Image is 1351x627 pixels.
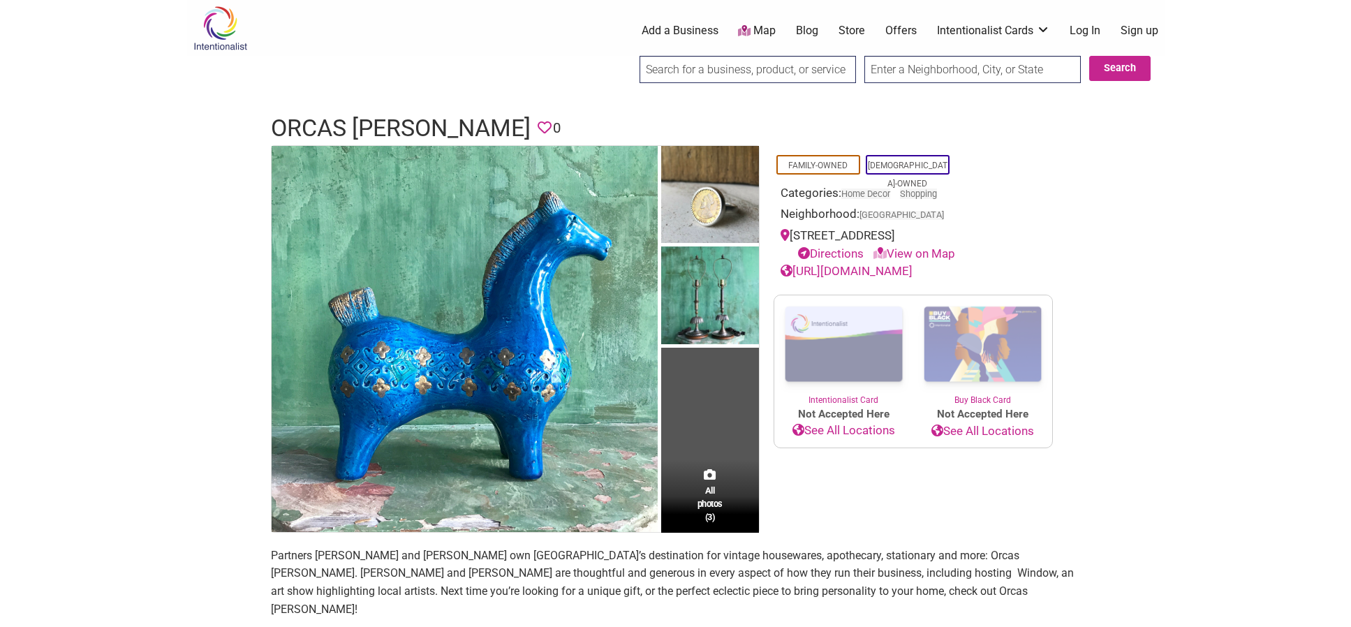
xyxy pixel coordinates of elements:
[1121,23,1158,38] a: Sign up
[859,211,944,220] span: [GEOGRAPHIC_DATA]
[873,246,955,260] a: View on Map
[868,161,947,189] a: [DEMOGRAPHIC_DATA]-Owned
[774,406,913,422] span: Not Accepted Here
[781,227,1046,263] div: [STREET_ADDRESS]
[774,295,913,406] a: Intentionalist Card
[913,295,1052,394] img: Buy Black Card
[913,295,1052,407] a: Buy Black Card
[937,23,1050,38] a: Intentionalist Cards
[913,422,1052,441] a: See All Locations
[788,161,848,170] a: Family-Owned
[738,23,776,39] a: Map
[774,295,913,394] img: Intentionalist Card
[798,246,864,260] a: Directions
[187,6,253,51] img: Intentionalist
[781,205,1046,227] div: Neighborhood:
[781,264,913,278] a: [URL][DOMAIN_NAME]
[900,189,937,199] a: Shopping
[642,23,718,38] a: Add a Business
[271,547,1081,618] p: Partners [PERSON_NAME] and [PERSON_NAME] own [GEOGRAPHIC_DATA]’s destination for vintage housewar...
[640,56,856,83] input: Search for a business, product, or service
[796,23,818,38] a: Blog
[841,189,890,199] a: Home Decor
[1089,56,1151,81] button: Search
[697,484,723,524] span: All photos (3)
[781,184,1046,206] div: Categories:
[839,23,865,38] a: Store
[1070,23,1100,38] a: Log In
[553,117,561,139] span: 0
[864,56,1081,83] input: Enter a Neighborhood, City, or State
[913,406,1052,422] span: Not Accepted Here
[271,112,531,145] h1: Orcas [PERSON_NAME]
[774,422,913,440] a: See All Locations
[885,23,917,38] a: Offers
